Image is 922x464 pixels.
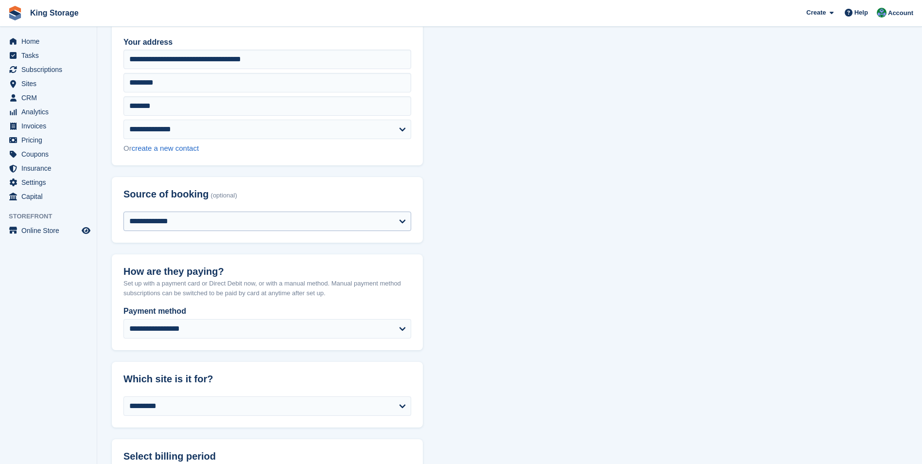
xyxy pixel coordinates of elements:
[5,91,92,105] a: menu
[123,143,411,154] div: Or
[5,35,92,48] a: menu
[21,119,80,133] span: Invoices
[123,451,411,462] h2: Select billing period
[854,8,868,18] span: Help
[123,266,411,277] h2: How are they paying?
[5,49,92,62] a: menu
[5,105,92,119] a: menu
[806,8,826,18] span: Create
[21,190,80,203] span: Capital
[5,147,92,161] a: menu
[8,6,22,20] img: stora-icon-8386f47178a22dfd0bd8f6a31ec36ba5ce8667c1dd55bd0f319d3a0aa187defe.svg
[123,189,209,200] span: Source of booking
[877,8,887,18] img: John King
[123,36,411,48] label: Your address
[5,190,92,203] a: menu
[5,63,92,76] a: menu
[5,176,92,189] a: menu
[26,5,83,21] a: King Storage
[5,161,92,175] a: menu
[21,105,80,119] span: Analytics
[123,279,411,298] p: Set up with a payment card or Direct Debit now, or with a manual method. Manual payment method su...
[5,133,92,147] a: menu
[21,133,80,147] span: Pricing
[211,192,237,199] span: (optional)
[123,305,411,317] label: Payment method
[21,91,80,105] span: CRM
[21,224,80,237] span: Online Store
[21,77,80,90] span: Sites
[5,77,92,90] a: menu
[21,49,80,62] span: Tasks
[21,63,80,76] span: Subscriptions
[888,8,913,18] span: Account
[21,35,80,48] span: Home
[132,144,199,152] a: create a new contact
[9,212,97,221] span: Storefront
[5,224,92,237] a: menu
[21,161,80,175] span: Insurance
[5,119,92,133] a: menu
[123,374,411,385] h2: Which site is it for?
[21,147,80,161] span: Coupons
[80,225,92,236] a: Preview store
[21,176,80,189] span: Settings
